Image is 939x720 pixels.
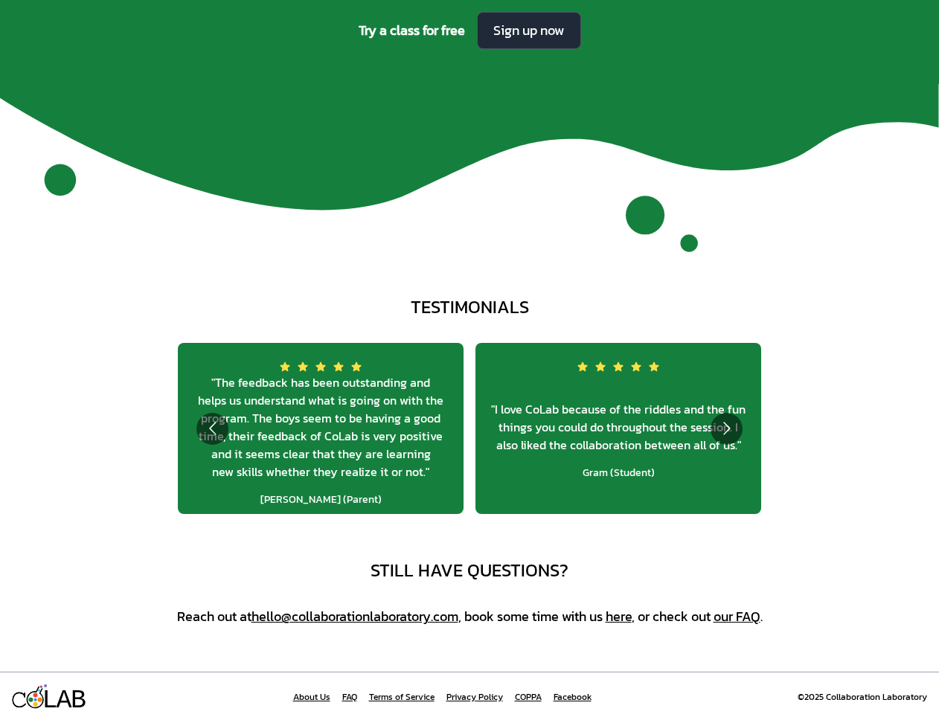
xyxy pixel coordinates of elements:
[583,466,655,480] span: Gram (Student)
[293,691,330,703] a: About Us
[42,685,57,716] div: L
[342,691,357,703] a: FAQ
[487,400,749,454] span: " I love CoLab because of the riddles and the fun things you could do throughout the session. I a...
[446,691,503,703] a: Privacy Policy
[56,685,71,716] div: A
[411,295,529,319] div: testimonials
[477,12,581,49] a: Sign up now
[515,691,542,703] a: COPPA
[371,559,568,582] div: Still have questions?
[12,684,86,709] a: LAB
[251,606,458,626] a: hello@​collaboration​laboratory​.com
[369,691,435,703] a: Terms of Service
[190,373,452,480] span: " The feedback has been outstanding and helps us understand what is going on with the program. Th...
[196,413,228,445] button: Go to previous slide
[606,606,632,626] a: here
[359,20,465,41] span: Try a class for free
[714,606,760,626] a: our FAQ
[260,492,382,507] span: [PERSON_NAME] (Parent)
[711,413,743,445] button: Go to next slide
[798,691,927,703] div: ©2025 Collaboration Laboratory
[177,606,763,627] div: Reach out at , book some time with us , or check out .
[554,691,592,703] a: Facebook
[71,685,86,716] div: B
